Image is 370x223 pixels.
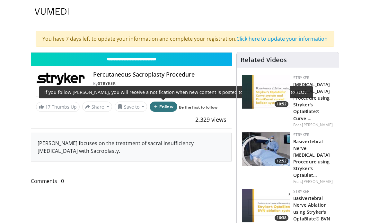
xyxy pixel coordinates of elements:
[31,133,231,161] div: [PERSON_NAME] focuses on the treatment of sacral insufficiency [MEDICAL_DATA] with Sacroplasty.
[93,71,226,78] h4: Percutaneous Sacroplasty Procedure
[293,138,334,178] h3: Basivertebral Nerve Ablation Procedure using Stryker's OptaBlate® BVN System
[36,31,334,47] div: You have 7 days left to update your information and complete your registration.
[150,102,177,112] button: Follow
[35,8,69,15] img: VuMedi Logo
[242,189,290,222] a: 16:38
[195,116,226,123] span: 2,329 views
[293,132,309,137] a: Stryker
[293,189,309,194] a: Stryker
[302,122,332,128] a: [PERSON_NAME]
[293,138,330,178] a: Basivertebral Nerve [MEDICAL_DATA] Procedure using Stryker's OptaBlat…
[293,81,334,121] h3: Bone Tumor Ablation Procedure using Stryker's OptaBlate® Curve system and OmniCurve
[242,189,290,222] img: efc84703-49da-46b6-9c7b-376f5723817c.150x105_q85_crop-smart_upscale.jpg
[98,81,116,86] a: Stryker
[236,35,328,42] a: Click here to update your information
[275,215,288,221] span: 16:38
[93,81,226,87] div: By
[242,132,290,166] img: defb5e87-9a59-4e45-9c94-ca0bb38673d3.150x105_q85_crop-smart_upscale.jpg
[31,177,232,185] span: Comments 0
[36,71,85,87] img: Stryker
[115,102,147,112] button: Save to
[45,104,50,110] span: 17
[242,132,290,166] a: 12:52
[293,122,334,128] div: Feat.
[302,179,332,184] a: [PERSON_NAME]
[293,75,309,80] a: Stryker
[179,104,217,110] a: Be the first to follow
[242,75,290,109] a: 10:52
[242,75,290,109] img: 0f0d9d51-420c-42d6-ac87-8f76a25ca2f4.150x105_q85_crop-smart_upscale.jpg
[293,81,330,121] a: [MEDICAL_DATA] [MEDICAL_DATA] Procedure using Stryker's OptaBlate® Curve …
[209,90,226,96] div: [DATE]
[275,158,288,164] span: 12:52
[275,101,288,107] span: 10:52
[36,102,80,112] a: 17 Thumbs Up
[241,56,287,64] h4: Related Videos
[82,102,112,112] button: Share
[293,179,334,185] div: Feat.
